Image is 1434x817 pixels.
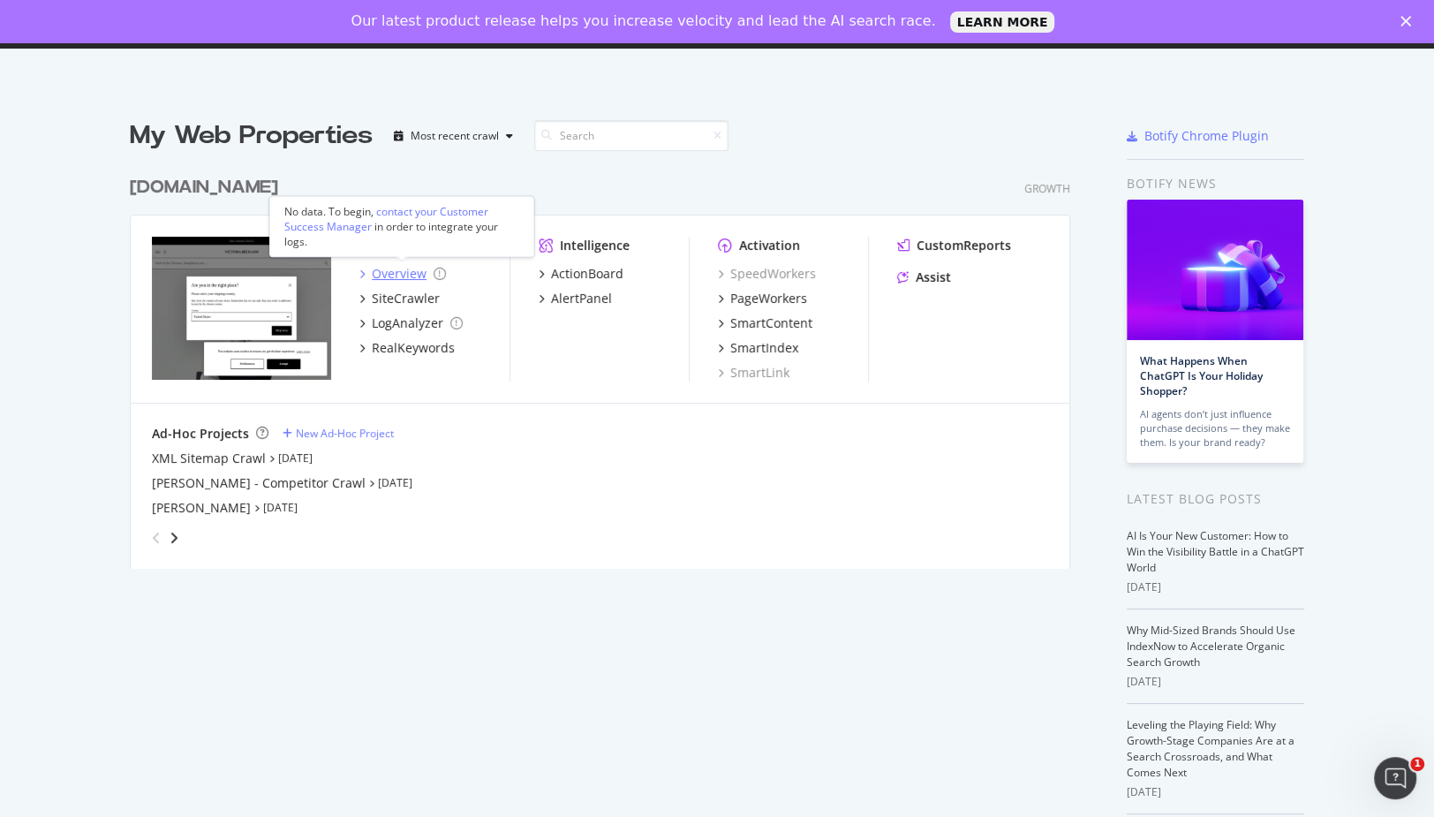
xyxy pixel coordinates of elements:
div: grid [130,154,1084,569]
a: [DOMAIN_NAME] [130,175,285,200]
div: Activation [739,237,800,254]
a: SmartContent [718,314,812,332]
span: 1 [1410,757,1424,771]
a: Assist [897,269,951,286]
a: LogAnalyzer [359,314,463,332]
div: contact your Customer Success Manager [284,204,488,234]
a: [DATE] [378,475,412,490]
div: CustomReports [917,237,1011,254]
div: angle-left [145,524,168,552]
iframe: Intercom live chat [1374,757,1416,799]
div: Botify Chrome Plugin [1144,127,1269,145]
div: Botify news [1127,174,1304,193]
a: [DATE] [278,450,313,465]
div: [DATE] [1127,784,1304,800]
div: [DATE] [1127,579,1304,595]
img: What Happens When ChatGPT Is Your Holiday Shopper? [1127,200,1303,340]
div: SiteCrawler [372,290,440,307]
div: Most recent crawl [411,131,499,141]
a: CustomReports [897,237,1011,254]
a: Botify Chrome Plugin [1127,127,1269,145]
a: AlertPanel [539,290,612,307]
a: Leveling the Playing Field: Why Growth-Stage Companies Are at a Search Crossroads, and What Comes... [1127,717,1294,780]
a: LEARN MORE [950,11,1055,33]
a: ActionBoard [539,265,623,283]
a: RealKeywords [359,339,455,357]
input: Search [534,120,728,151]
a: [DATE] [263,500,298,515]
div: Close [1400,16,1418,26]
div: [DOMAIN_NAME] [130,175,278,200]
div: SmartIndex [730,339,798,357]
a: PageWorkers [718,290,807,307]
a: XML Sitemap Crawl [152,450,266,467]
div: Growth [1024,181,1070,196]
div: AlertPanel [551,290,612,307]
div: [DATE] [1127,674,1304,690]
div: LogAnalyzer [372,314,443,332]
img: www.victoriabeckham.com [152,237,331,380]
div: ActionBoard [551,265,623,283]
a: AI Is Your New Customer: How to Win the Visibility Battle in a ChatGPT World [1127,528,1304,575]
a: SiteCrawler [359,290,440,307]
a: New Ad-Hoc Project [283,426,394,441]
a: What Happens When ChatGPT Is Your Holiday Shopper? [1140,353,1263,398]
a: SpeedWorkers [718,265,816,283]
button: Most recent crawl [387,122,520,150]
a: [PERSON_NAME] [152,499,251,517]
div: RealKeywords [372,339,455,357]
div: angle-right [168,529,180,547]
a: Overview [359,265,446,283]
a: Why Mid-Sized Brands Should Use IndexNow to Accelerate Organic Search Growth [1127,623,1295,669]
div: Ad-Hoc Projects [152,425,249,443]
div: Overview [372,265,426,283]
div: New Ad-Hoc Project [296,426,394,441]
div: Latest Blog Posts [1127,489,1304,509]
a: [PERSON_NAME] - Competitor Crawl [152,474,366,492]
div: AI agents don’t just influence purchase decisions — they make them. Is your brand ready? [1140,407,1290,450]
div: PageWorkers [730,290,807,307]
div: Assist [916,269,951,286]
div: My Web Properties [130,118,373,154]
a: SmartLink [718,364,789,382]
a: SmartIndex [718,339,798,357]
div: SmartContent [730,314,812,332]
div: No data. To begin, in order to integrate your logs. [284,204,519,249]
div: Our latest product release helps you increase velocity and lead the AI search race. [351,12,936,30]
div: Intelligence [560,237,630,254]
